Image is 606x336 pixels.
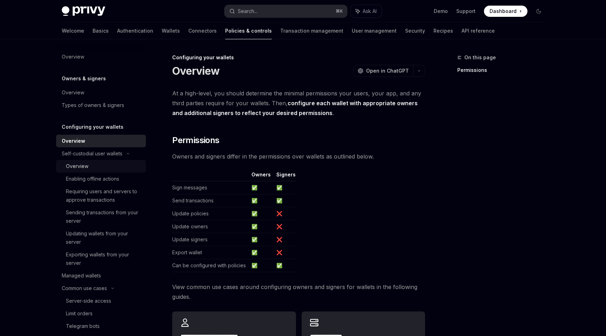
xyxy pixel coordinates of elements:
a: Transaction management [280,22,343,39]
div: Search... [238,7,257,15]
a: Authentication [117,22,153,39]
div: Overview [62,137,85,145]
a: Demo [434,8,448,15]
span: ⌘ K [336,8,343,14]
a: User management [352,22,397,39]
td: Update owners [172,220,249,233]
span: Open in ChatGPT [366,67,409,74]
td: Sign messages [172,181,249,194]
td: ❌ [274,233,296,246]
td: ✅ [249,259,274,272]
img: dark logo [62,6,105,16]
div: Enabling offline actions [66,175,119,183]
a: Overview [56,135,146,147]
td: ❌ [274,246,296,259]
td: ❌ [274,220,296,233]
h1: Overview [172,65,220,77]
td: Export wallet [172,246,249,259]
a: Managed wallets [56,269,146,282]
span: Owners and signers differ in the permissions over wallets as outlined below. [172,152,425,161]
td: ✅ [249,181,274,194]
a: Security [405,22,425,39]
a: Connectors [188,22,217,39]
a: Exporting wallets from your server [56,248,146,269]
a: Telegram bots [56,320,146,332]
a: Enabling offline actions [56,173,146,185]
td: Can be configured with policies [172,259,249,272]
div: Overview [62,53,84,61]
td: ✅ [274,194,296,207]
td: ✅ [249,194,274,207]
div: Requiring users and servers to approve transactions [66,187,142,204]
a: Basics [93,22,109,39]
a: Dashboard [484,6,527,17]
td: Update policies [172,207,249,220]
a: Overview [56,51,146,63]
span: Dashboard [490,8,517,15]
div: Managed wallets [62,271,101,280]
button: Toggle dark mode [533,6,544,17]
td: ✅ [249,207,274,220]
a: Limit orders [56,307,146,320]
a: Sending transactions from your server [56,206,146,227]
div: Limit orders [66,309,93,318]
div: Common use cases [62,284,107,293]
th: Owners [249,171,274,181]
strong: configure each wallet with appropriate owners and additional signers to reflect your desired perm... [172,100,418,116]
td: ✅ [274,259,296,272]
div: Configuring your wallets [172,54,425,61]
a: Server-side access [56,295,146,307]
button: Open in ChatGPT [353,65,413,77]
div: Telegram bots [66,322,100,330]
a: Overview [56,86,146,99]
div: Exporting wallets from your server [66,250,142,267]
a: Support [456,8,476,15]
td: ✅ [249,233,274,246]
span: At a high-level, you should determine the minimal permissions your users, your app, and any third... [172,88,425,118]
h5: Configuring your wallets [62,123,123,131]
div: Server-side access [66,297,111,305]
a: Updating wallets from your server [56,227,146,248]
td: Update signers [172,233,249,246]
a: Recipes [433,22,453,39]
a: Requiring users and servers to approve transactions [56,185,146,206]
span: Ask AI [363,8,377,15]
button: Ask AI [351,5,382,18]
th: Signers [274,171,296,181]
a: Policies & controls [225,22,272,39]
div: Types of owners & signers [62,101,124,109]
button: Search...⌘K [224,5,347,18]
a: Wallets [162,22,180,39]
div: Sending transactions from your server [66,208,142,225]
td: ✅ [249,246,274,259]
a: API reference [462,22,495,39]
span: View common use cases around configuring owners and signers for wallets in the following guides. [172,282,425,302]
a: Types of owners & signers [56,99,146,112]
h5: Owners & signers [62,74,106,83]
div: Overview [62,88,84,97]
a: Welcome [62,22,84,39]
span: Permissions [172,135,219,146]
div: Overview [66,162,88,170]
td: ✅ [249,220,274,233]
div: Self-custodial user wallets [62,149,122,158]
span: On this page [464,53,496,62]
td: ❌ [274,207,296,220]
td: ✅ [274,181,296,194]
a: Overview [56,160,146,173]
div: Updating wallets from your server [66,229,142,246]
td: Send transactions [172,194,249,207]
a: Permissions [457,65,550,76]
